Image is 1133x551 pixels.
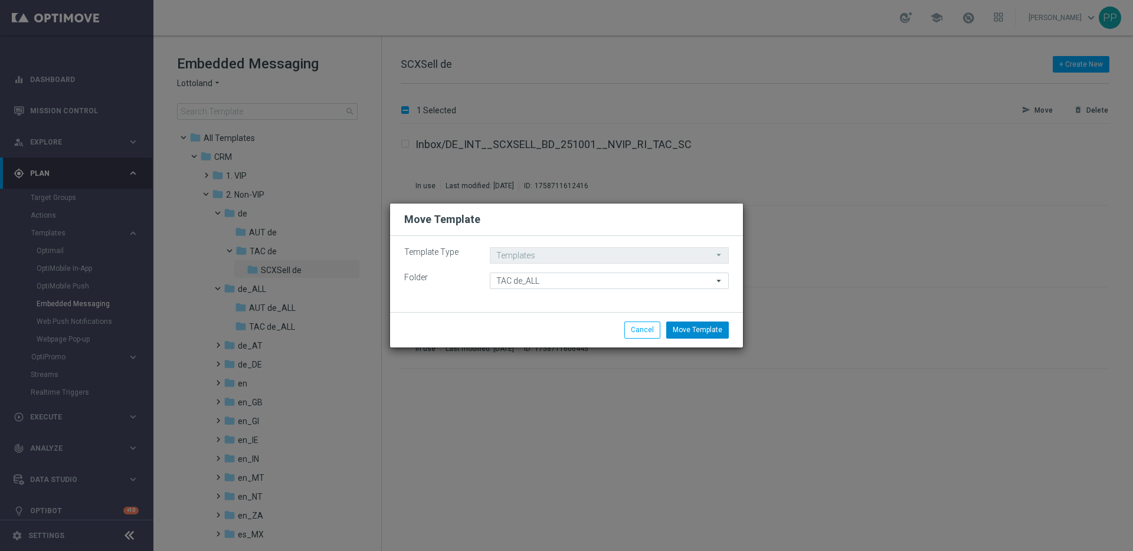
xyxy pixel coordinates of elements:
[395,273,481,283] label: Folder
[666,322,729,338] button: Move Template
[395,247,481,257] label: Template Type
[713,248,725,263] i: arrow_drop_down
[624,322,660,338] button: Cancel
[404,212,480,227] h2: Move Template
[713,273,725,288] i: arrow_drop_down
